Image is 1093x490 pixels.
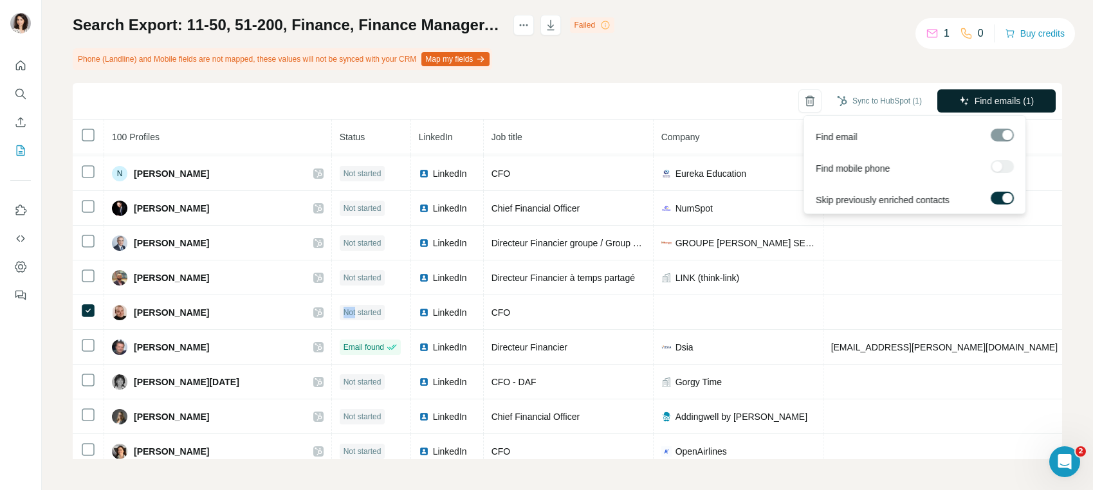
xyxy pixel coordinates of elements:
span: Eureka Education [675,167,747,180]
img: LinkedIn logo [419,168,429,179]
img: Avatar [112,305,127,320]
span: Find email [816,131,858,143]
span: GROUPE [PERSON_NAME] SERVICES [GEOGRAPHIC_DATA] [675,237,815,250]
span: Not started [344,411,381,422]
img: Avatar [112,235,127,251]
span: Directeur Financier à temps partagé [491,273,635,283]
span: [PERSON_NAME] [134,271,209,284]
span: Not started [344,237,381,249]
button: Sync to HubSpot (1) [828,91,931,111]
div: N [112,166,127,181]
span: OpenAirlines [675,445,727,458]
button: Search [10,82,31,105]
button: Buy credits [1005,24,1065,42]
img: Avatar [112,374,127,390]
p: 0 [978,26,984,41]
span: CFO [491,168,511,179]
span: CFO [491,307,511,318]
span: [PERSON_NAME] [134,445,209,458]
span: Directeur Financier [491,342,567,352]
span: Addingwell by [PERSON_NAME] [675,410,807,423]
img: Avatar [112,270,127,286]
span: [PERSON_NAME] [134,341,209,354]
span: [EMAIL_ADDRESS][PERSON_NAME][DOMAIN_NAME] [831,342,1058,352]
img: company-logo [661,168,672,179]
button: Use Surfe on LinkedIn [10,199,31,222]
iframe: Intercom live chat [1049,446,1080,477]
span: Not started [344,203,381,214]
span: Company [661,132,700,142]
img: company-logo [661,412,672,422]
span: LINK (think-link) [675,271,740,284]
span: Dsia [675,341,693,354]
span: Not started [344,446,381,457]
span: Find emails (1) [975,95,1034,107]
img: LinkedIn logo [419,377,429,387]
img: LinkedIn logo [419,203,429,213]
span: [PERSON_NAME][DATE] [134,376,239,388]
img: LinkedIn logo [419,273,429,283]
span: NumSpot [675,202,713,215]
span: Email found [344,341,384,353]
button: Dashboard [10,255,31,278]
span: LinkedIn [433,202,467,215]
h1: Search Export: 11-50, 51-200, Finance, Finance Manager, DAF, CFO, Chief Financial Officer, Senior... [73,15,502,35]
span: LinkedIn [433,271,467,284]
img: LinkedIn logo [419,238,429,248]
img: LinkedIn logo [419,342,429,352]
img: company-logo [661,203,672,213]
button: My lists [10,139,31,162]
span: Not started [344,272,381,284]
span: [PERSON_NAME] [134,306,209,319]
img: Avatar [112,340,127,355]
button: actions [513,15,534,35]
button: Quick start [10,54,31,77]
span: Chief Financial Officer [491,203,580,213]
span: CFO [491,446,511,457]
img: Avatar [112,201,127,216]
img: company-logo [661,342,672,352]
button: Find emails (1) [937,89,1056,113]
img: LinkedIn logo [419,412,429,422]
button: Use Surfe API [10,227,31,250]
span: Not started [344,376,381,388]
span: Gorgy Time [675,376,722,388]
span: Status [340,132,365,142]
span: 100 Profiles [112,132,160,142]
img: company-logo [661,241,672,244]
span: 2 [1076,446,1086,457]
span: Chief Financial Officer [491,412,580,422]
button: Enrich CSV [10,111,31,134]
span: Find mobile phone [816,162,890,175]
p: 1 [944,26,950,41]
span: LinkedIn [419,132,453,142]
img: company-logo [661,446,672,457]
span: Skip previously enriched contacts [816,194,950,206]
div: Failed [570,17,614,33]
span: LinkedIn [433,376,467,388]
img: LinkedIn logo [419,446,429,457]
img: Avatar [10,13,31,33]
span: LinkedIn [433,237,467,250]
div: Phone (Landline) and Mobile fields are not mapped, these values will not be synced with your CRM [73,48,492,70]
span: Directeur Financier groupe / Group CFO [491,238,652,248]
span: LinkedIn [433,410,467,423]
span: [PERSON_NAME] [134,410,209,423]
span: Not started [344,168,381,179]
button: Feedback [10,284,31,307]
span: LinkedIn [433,445,467,458]
span: LinkedIn [433,341,467,354]
img: Avatar [112,444,127,459]
span: Job title [491,132,522,142]
span: Not started [344,307,381,318]
span: [PERSON_NAME] [134,202,209,215]
span: LinkedIn [433,167,467,180]
span: [PERSON_NAME] [134,167,209,180]
span: CFO - DAF [491,377,537,387]
span: [PERSON_NAME] [134,237,209,250]
span: LinkedIn [433,306,467,319]
img: LinkedIn logo [419,307,429,318]
img: Avatar [112,409,127,424]
button: Map my fields [421,52,490,66]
